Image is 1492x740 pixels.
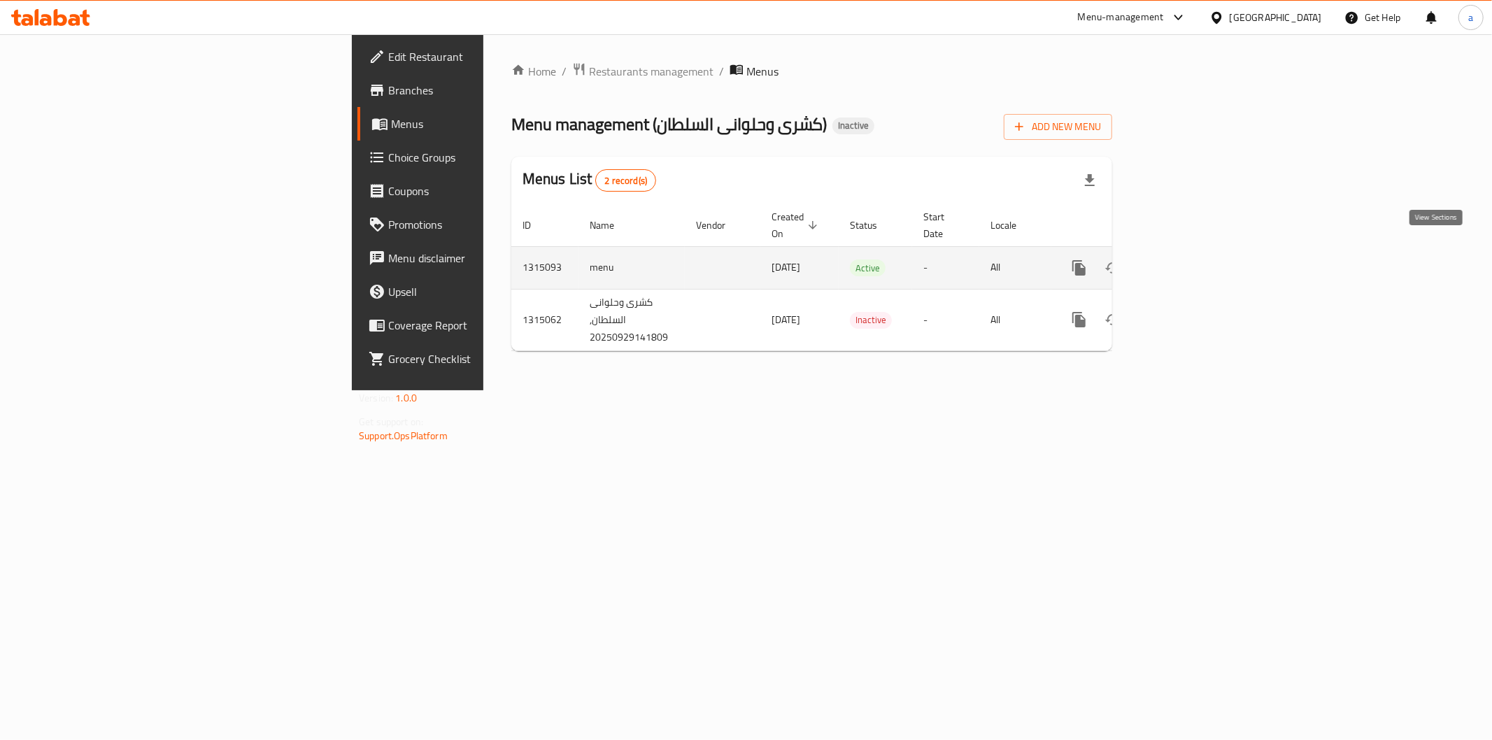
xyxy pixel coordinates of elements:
span: Grocery Checklist [388,350,590,367]
a: Coupons [357,174,601,208]
button: more [1063,303,1096,336]
span: Status [850,217,895,234]
li: / [719,63,724,80]
span: [DATE] [772,311,800,329]
a: Edit Restaurant [357,40,601,73]
span: Branches [388,82,590,99]
nav: breadcrumb [511,62,1112,80]
h2: Menus List [523,169,656,192]
span: Menu disclaimer [388,250,590,266]
a: Support.OpsPlatform [359,427,448,445]
span: Inactive [850,312,892,328]
span: Active [850,260,886,276]
span: Get support on: [359,413,423,431]
a: Promotions [357,208,601,241]
span: 1.0.0 [395,389,417,407]
button: Change Status [1096,303,1130,336]
span: Coupons [388,183,590,199]
a: Grocery Checklist [357,342,601,376]
span: Name [590,217,632,234]
span: Choice Groups [388,149,590,166]
span: Upsell [388,283,590,300]
button: Add New Menu [1004,114,1112,140]
span: Inactive [832,120,874,131]
a: Restaurants management [572,62,713,80]
span: Locale [990,217,1035,234]
span: Vendor [696,217,744,234]
span: Start Date [923,208,962,242]
a: Menu disclaimer [357,241,601,275]
td: menu [578,246,685,289]
a: Choice Groups [357,141,601,174]
button: more [1063,251,1096,285]
span: Version: [359,389,393,407]
td: All [979,246,1051,289]
span: Created On [772,208,822,242]
td: All [979,289,1051,350]
span: 2 record(s) [596,174,655,187]
span: ID [523,217,549,234]
span: a [1468,10,1473,25]
div: Active [850,259,886,276]
div: Export file [1073,164,1107,197]
table: enhanced table [511,204,1208,351]
span: Coverage Report [388,317,590,334]
span: Add New Menu [1015,118,1101,136]
th: Actions [1051,204,1208,247]
div: Total records count [595,169,656,192]
a: Coverage Report [357,308,601,342]
span: Edit Restaurant [388,48,590,65]
div: Inactive [850,312,892,329]
td: - [912,246,979,289]
td: كشرى وحلوانى السلطان, 20250929141809 [578,289,685,350]
span: Menus [746,63,779,80]
span: Promotions [388,216,590,233]
span: [DATE] [772,258,800,276]
span: Menus [391,115,590,132]
span: Menu management ( كشرى وحلوانى السلطان ) [511,108,827,140]
div: Inactive [832,118,874,134]
div: Menu-management [1078,9,1164,26]
a: Menus [357,107,601,141]
td: - [912,289,979,350]
span: Restaurants management [589,63,713,80]
a: Branches [357,73,601,107]
a: Upsell [357,275,601,308]
div: [GEOGRAPHIC_DATA] [1230,10,1322,25]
